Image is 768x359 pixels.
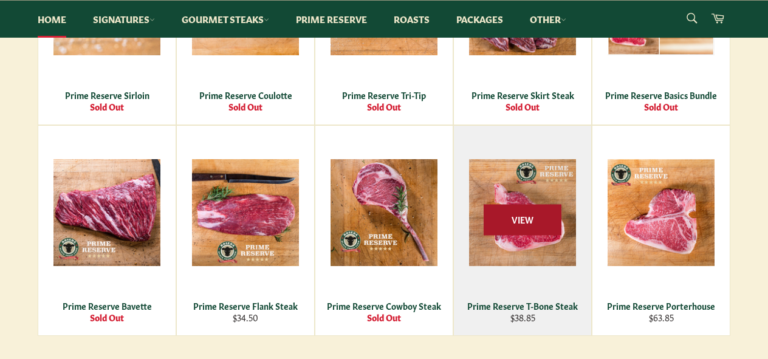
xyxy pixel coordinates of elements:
div: Prime Reserve Coulotte [185,89,307,101]
div: Prime Reserve Skirt Steak [462,89,584,101]
div: Prime Reserve Flank Steak [185,300,307,312]
span: View [484,204,561,235]
img: Prime Reserve Cowboy Steak [331,159,437,266]
a: Home [26,1,78,38]
div: Prime Reserve Basics Bundle [600,89,722,101]
div: Sold Out [46,101,168,112]
div: Prime Reserve Bavette [46,300,168,312]
div: Sold Out [323,101,445,112]
a: Prime Reserve Flank Steak Prime Reserve Flank Steak $34.50 [176,125,315,336]
div: Prime Reserve Porterhouse [600,300,722,312]
a: Roasts [382,1,442,38]
a: Prime Reserve [284,1,379,38]
a: Prime Reserve Porterhouse Prime Reserve Porterhouse $63.85 [592,125,730,336]
img: Prime Reserve Porterhouse [608,159,715,266]
div: Sold Out [185,101,307,112]
div: Sold Out [600,101,722,112]
div: Prime Reserve Cowboy Steak [323,300,445,312]
div: Prime Reserve Tri-Tip [323,89,445,101]
a: Prime Reserve Cowboy Steak Prime Reserve Cowboy Steak Sold Out [315,125,453,336]
a: Packages [444,1,515,38]
img: Prime Reserve Bavette [53,159,160,266]
div: Sold Out [46,312,168,323]
a: Prime Reserve T-Bone Steak Prime Reserve T-Bone Steak $38.85 View [453,125,592,336]
a: Other [518,1,578,38]
a: Gourmet Steaks [170,1,281,38]
img: Prime Reserve Flank Steak [192,159,299,266]
div: Sold Out [462,101,584,112]
div: Prime Reserve Sirloin [46,89,168,101]
a: Prime Reserve Bavette Prime Reserve Bavette Sold Out [38,125,176,336]
a: Signatures [81,1,167,38]
div: $34.50 [185,312,307,323]
div: Sold Out [323,312,445,323]
div: Prime Reserve T-Bone Steak [462,300,584,312]
div: $63.85 [600,312,722,323]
